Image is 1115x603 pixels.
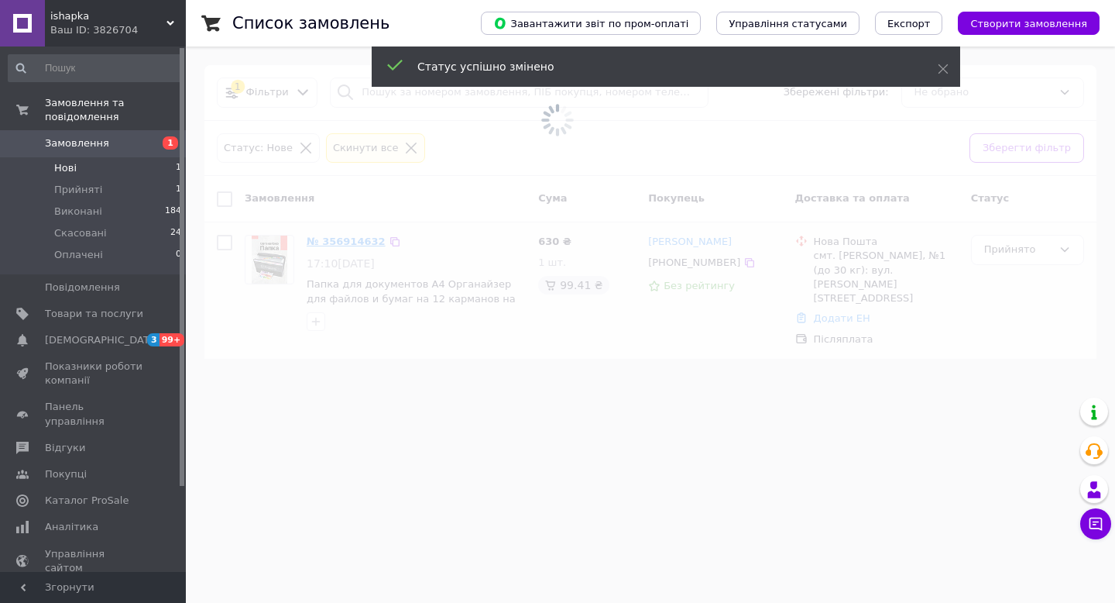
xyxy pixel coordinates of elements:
[54,248,103,262] span: Оплачені
[147,333,160,346] span: 3
[45,333,160,347] span: [DEMOGRAPHIC_DATA]
[165,205,181,219] span: 184
[8,54,183,82] input: Пошук
[45,520,98,534] span: Аналітика
[45,441,85,455] span: Відгуки
[170,226,181,240] span: 24
[970,18,1087,29] span: Створити замовлення
[45,136,109,150] span: Замовлення
[875,12,943,35] button: Експорт
[45,547,143,575] span: Управління сайтом
[887,18,931,29] span: Експорт
[163,136,178,150] span: 1
[45,467,87,481] span: Покупці
[942,17,1100,29] a: Створити замовлення
[45,96,186,124] span: Замовлення та повідомлення
[45,360,143,388] span: Показники роботи компанії
[45,281,120,295] span: Повідомлення
[176,183,181,197] span: 1
[493,16,688,30] span: Завантажити звіт по пром-оплаті
[45,494,129,508] span: Каталог ProSale
[958,12,1100,35] button: Створити замовлення
[54,161,77,175] span: Нові
[481,12,701,35] button: Завантажити звіт по пром-оплаті
[54,226,107,240] span: Скасовані
[50,23,186,37] div: Ваш ID: 3826704
[54,205,102,219] span: Виконані
[1080,508,1111,539] button: Чат з покупцем
[45,307,143,321] span: Товари та послуги
[50,9,166,23] span: ishapka
[160,333,185,346] span: 99+
[45,400,143,428] span: Панель управління
[417,59,899,74] div: Статус успішно змінено
[232,14,389,33] h1: Список замовлень
[729,18,847,29] span: Управління статусами
[54,183,102,197] span: Прийняті
[176,161,181,175] span: 1
[716,12,859,35] button: Управління статусами
[176,248,181,262] span: 0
